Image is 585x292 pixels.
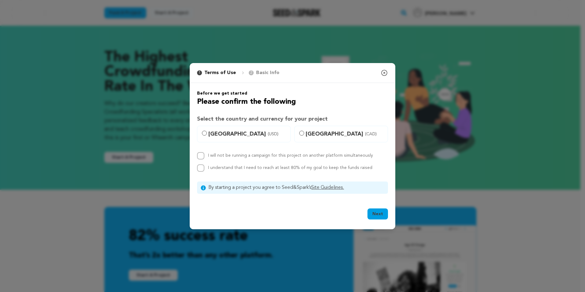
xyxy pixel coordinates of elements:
[208,166,372,170] label: I understand that I need to reach at least 80% of my goal to keep the funds raised
[268,131,278,137] span: (USD)
[306,130,384,138] span: [GEOGRAPHIC_DATA]
[311,185,344,190] a: Site Guidelines.
[204,69,236,77] p: Terms of Use
[367,208,388,219] button: Next
[208,153,373,158] label: I will not be running a campaign for this project on another platform simultaneously
[208,184,384,191] span: By starting a project you agree to Seed&Spark’s
[208,130,287,138] span: [GEOGRAPHIC_DATA]
[249,70,254,75] span: 2
[197,115,388,123] h3: Select the country and currency for your project
[256,69,279,77] p: Basic Info
[365,131,377,137] span: (CAD)
[197,96,388,107] h2: Please confirm the following
[197,70,202,75] span: 1
[197,90,388,96] h6: Before we get started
